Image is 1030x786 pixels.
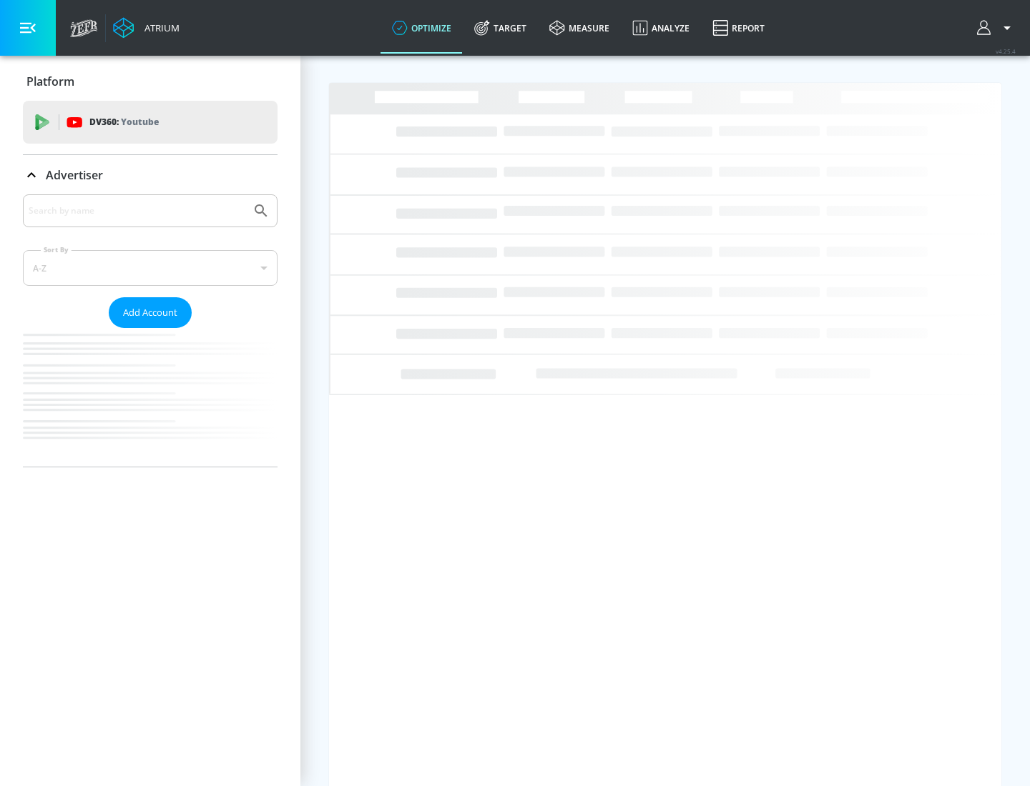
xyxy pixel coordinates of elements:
p: Advertiser [46,167,103,183]
div: A-Z [23,250,278,286]
span: Add Account [123,304,177,321]
button: Add Account [109,297,192,328]
p: Youtube [121,114,159,129]
nav: list of Advertiser [23,328,278,467]
a: Report [701,2,776,54]
div: DV360: Youtube [23,101,278,144]
label: Sort By [41,245,72,254]
div: Advertiser [23,155,278,195]
input: Search by name [29,202,245,220]
div: Advertiser [23,194,278,467]
a: Target [463,2,538,54]
div: Atrium [139,21,180,34]
a: optimize [381,2,463,54]
p: DV360: [89,114,159,130]
p: Platform [26,74,74,89]
a: Atrium [113,17,180,39]
div: Platform [23,61,278,101]
span: v 4.25.4 [996,47,1016,55]
a: Analyze [621,2,701,54]
a: measure [538,2,621,54]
